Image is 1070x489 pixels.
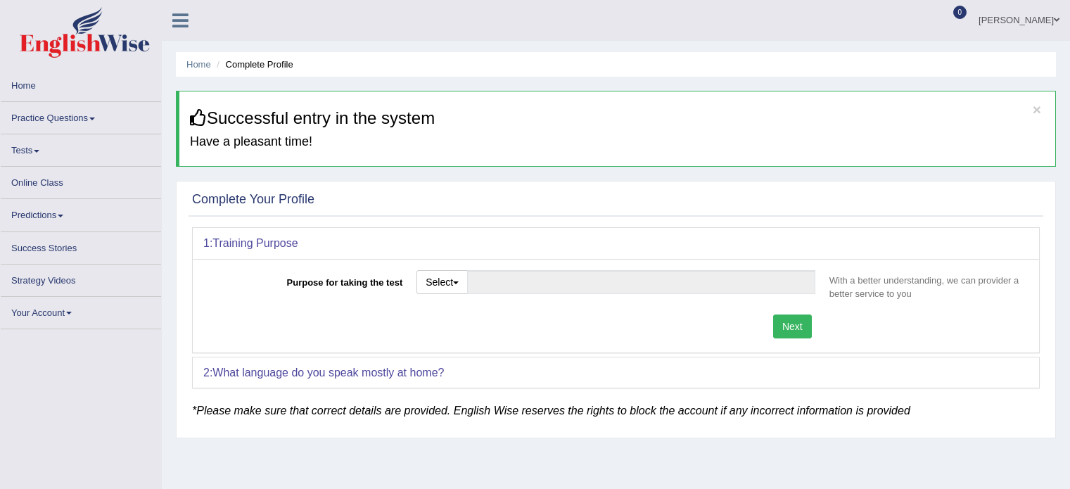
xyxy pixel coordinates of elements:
button: Next [773,315,812,338]
h3: Successful entry in the system [190,109,1045,127]
h2: Complete Your Profile [192,193,314,207]
a: Home [1,70,161,97]
button: Select [416,270,468,294]
b: Training Purpose [212,237,298,249]
a: Practice Questions [1,102,161,129]
a: Predictions [1,199,161,227]
a: Your Account [1,297,161,324]
a: Online Class [1,167,161,194]
h4: Have a pleasant time! [190,135,1045,149]
a: Success Stories [1,232,161,260]
em: *Please make sure that correct details are provided. English Wise reserves the rights to block th... [192,405,910,417]
li: Complete Profile [213,58,293,71]
div: 1: [193,228,1039,259]
a: Strategy Videos [1,265,161,292]
p: With a better understanding, we can provider a better service to you [822,274,1028,300]
a: Home [186,59,211,70]
div: 2: [193,357,1039,388]
b: What language do you speak mostly at home? [212,367,444,379]
a: Tests [1,134,161,162]
span: 0 [953,6,967,19]
label: Purpose for taking the test [203,270,409,289]
button: × [1033,102,1041,117]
